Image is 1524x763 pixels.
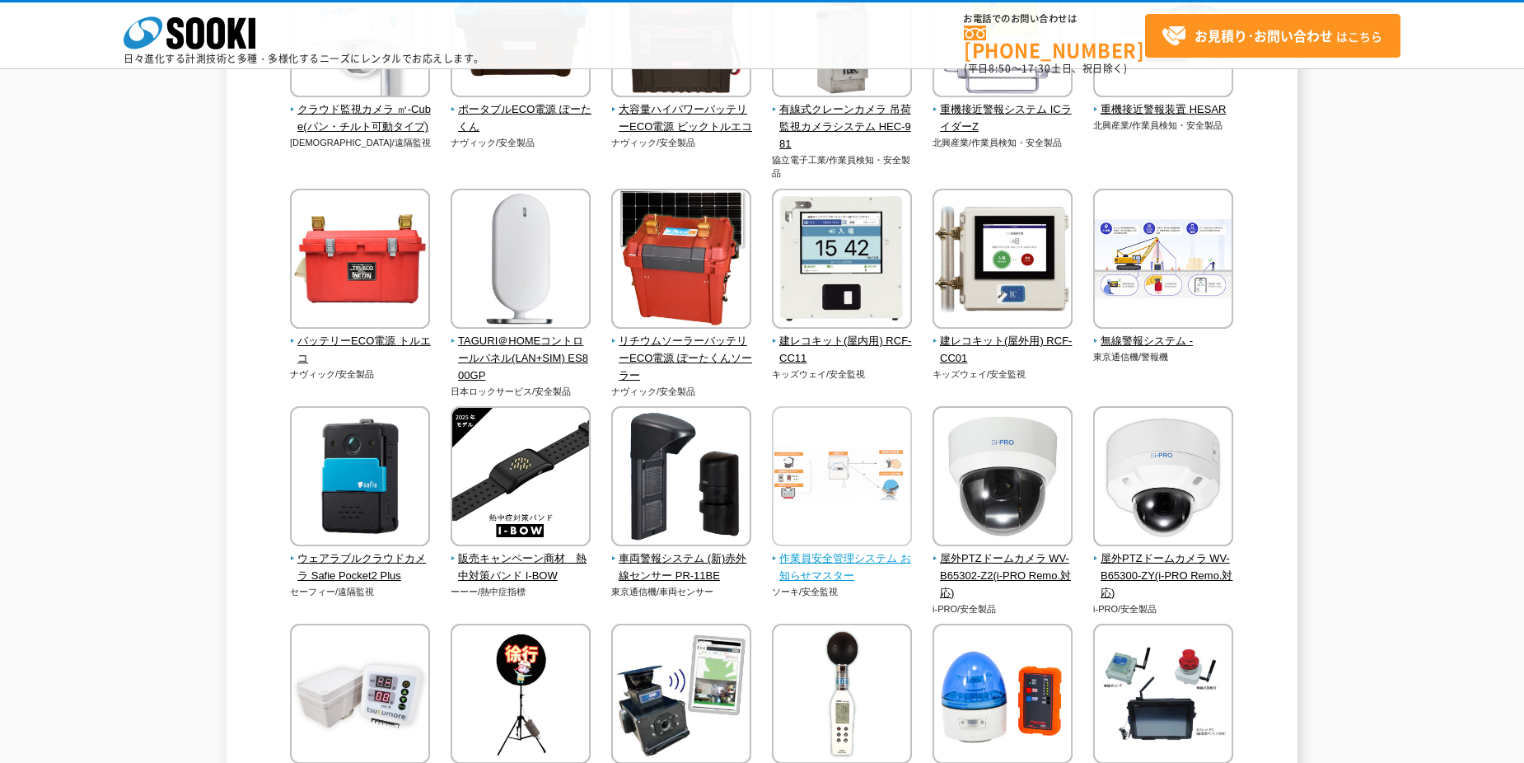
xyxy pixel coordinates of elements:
p: 東京通信機/車両センサー [611,585,752,599]
span: リチウムソーラーバッテリーECO電源 ぽーたくんソーラー [611,333,752,384]
img: 車両警報システム (新)赤外線センサー PR-11BE [611,406,751,550]
p: ソーキ/安全監視 [772,585,913,599]
a: 屋外PTZドームカメラ WV-B65300-ZY(i-PRO Remo.対応) [1093,535,1234,602]
img: 屋外PTZドームカメラ WV-B65300-ZY(i-PRO Remo.対応) [1093,406,1233,550]
p: ナヴィック/安全製品 [611,136,752,150]
img: 作業員安全管理システム お知らせマスター [772,406,912,550]
img: バッテリーECO電源 トルエコ [290,189,430,333]
span: 建レコキット(屋外用) RCF-CC01 [933,333,1073,367]
p: セーフィー/遠隔監視 [290,585,431,599]
a: 建レコキット(屋内用) RCF-CC11 [772,317,913,367]
a: 重機接近警報システム ICライダーZ [933,86,1073,135]
a: お見積り･お問い合わせはこちら [1145,14,1400,58]
img: 販売キャンペーン商材 熱中対策バンド I-BOW [451,406,591,550]
img: 無線警報システム - [1093,189,1233,333]
span: 有線式クレーンカメラ 吊荷監視カメラシステム HEC-981 [772,101,913,152]
p: ナヴィック/安全製品 [611,385,752,399]
a: ポータブルECO電源 ぽーたくん [451,86,591,135]
a: 車両警報システム (新)赤外線センサー PR-11BE [611,535,752,584]
span: ウェアラブルクラウドカメラ Safie Pocket2 Plus [290,550,431,585]
a: 無線警報システム - [1093,317,1234,350]
p: ナヴィック/安全製品 [290,367,431,381]
a: ウェアラブルクラウドカメラ Safie Pocket2 Plus [290,535,431,584]
a: リチウムソーラーバッテリーECO電源 ぽーたくんソーラー [611,317,752,384]
span: 販売キャンペーン商材 熱中対策バンド I-BOW [451,550,591,585]
img: リチウムソーラーバッテリーECO電源 ぽーたくんソーラー [611,189,751,333]
span: 17:30 [1021,61,1051,76]
p: 日々進化する計測技術と多種・多様化するニーズにレンタルでお応えします。 [124,54,484,63]
img: ウェアラブルクラウドカメラ Safie Pocket2 Plus [290,406,430,550]
p: 北興産業/作業員検知・安全製品 [1093,119,1234,133]
a: 建レコキット(屋外用) RCF-CC01 [933,317,1073,367]
img: 屋外PTZドームカメラ WV-B65302-Z2(i-PRO Remo.対応) [933,406,1073,550]
p: ナヴィック/安全製品 [451,136,591,150]
p: i-PRO/安全製品 [933,602,1073,616]
p: 日本ロックサービス/安全製品 [451,385,591,399]
span: はこちら [1162,24,1382,49]
a: 販売キャンペーン商材 熱中対策バンド I-BOW [451,535,591,584]
p: 東京通信機/警報機 [1093,350,1234,364]
a: 屋外PTZドームカメラ WV-B65302-Z2(i-PRO Remo.対応) [933,535,1073,602]
span: ポータブルECO電源 ぽーたくん [451,101,591,136]
span: 大容量ハイパワーバッテリーECO電源 ビックトルエコ [611,101,752,136]
img: 建レコキット(屋内用) RCF-CC11 [772,189,912,333]
a: 重機接近警報装置 HESAR [1093,86,1234,119]
p: [DEMOGRAPHIC_DATA]/遠隔監視 [290,136,431,150]
span: 8:50 [989,61,1012,76]
a: TAGURI＠HOMEコントロールパネル(LAN+SIM) ES800GP [451,317,591,384]
a: [PHONE_NUMBER] [964,26,1145,59]
p: ーーー/熱中症指標 [451,585,591,599]
span: 重機接近警報装置 HESAR [1093,101,1234,119]
span: TAGURI＠HOMEコントロールパネル(LAN+SIM) ES800GP [451,333,591,384]
span: 屋外PTZドームカメラ WV-B65302-Z2(i-PRO Remo.対応) [933,550,1073,602]
p: 協立電子工業/作業員検知・安全製品 [772,153,913,180]
p: 北興産業/作業員検知・安全製品 [933,136,1073,150]
span: 建レコキット(屋内用) RCF-CC11 [772,333,913,367]
a: クラウド監視カメラ ㎥-Cube(パン・チルト可動タイプ) [290,86,431,135]
img: 建レコキット(屋外用) RCF-CC01 [933,189,1073,333]
span: バッテリーECO電源 トルエコ [290,333,431,367]
span: 無線警報システム - [1093,333,1234,350]
span: 屋外PTZドームカメラ WV-B65300-ZY(i-PRO Remo.対応) [1093,550,1234,602]
strong: お見積り･お問い合わせ [1194,26,1333,45]
span: (平日 ～ 土日、祝日除く) [964,61,1127,76]
p: キッズウェイ/安全監視 [772,367,913,381]
p: i-PRO/安全製品 [1093,602,1234,616]
p: キッズウェイ/安全監視 [933,367,1073,381]
a: バッテリーECO電源 トルエコ [290,317,431,367]
span: 作業員安全管理システム お知らせマスター [772,550,913,585]
span: 重機接近警報システム ICライダーZ [933,101,1073,136]
span: 車両警報システム (新)赤外線センサー PR-11BE [611,550,752,585]
a: 作業員安全管理システム お知らせマスター [772,535,913,584]
span: クラウド監視カメラ ㎥-Cube(パン・チルト可動タイプ) [290,101,431,136]
img: TAGURI＠HOMEコントロールパネル(LAN+SIM) ES800GP [451,189,591,333]
a: 大容量ハイパワーバッテリーECO電源 ビックトルエコ [611,86,752,135]
a: 有線式クレーンカメラ 吊荷監視カメラシステム HEC-981 [772,86,913,152]
span: お電話でのお問い合わせは [964,14,1145,24]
